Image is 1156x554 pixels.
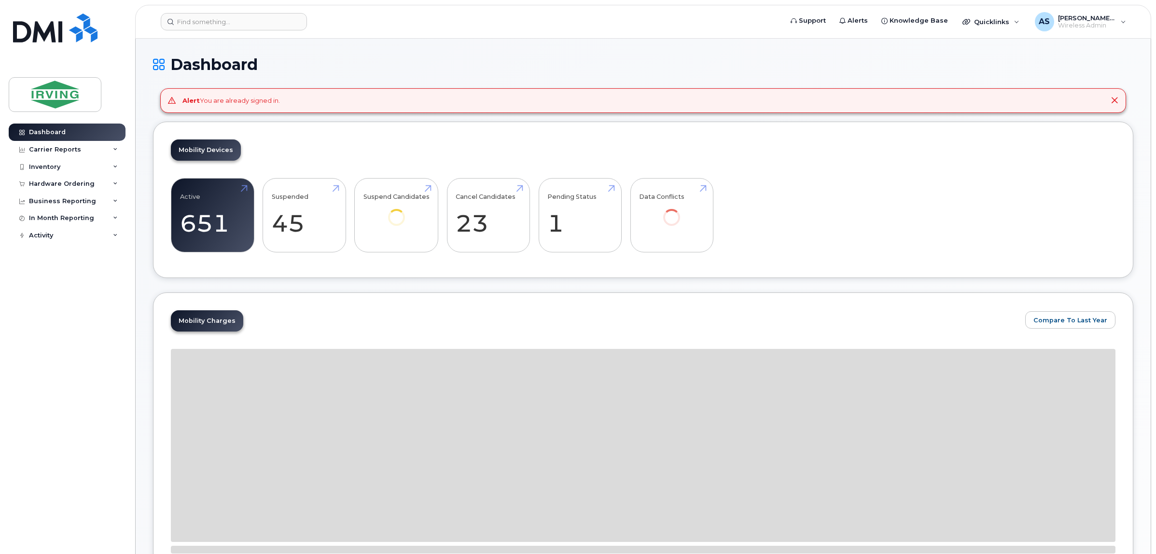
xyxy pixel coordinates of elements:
[182,97,200,104] strong: Alert
[180,183,245,247] a: Active 651
[1033,316,1107,325] span: Compare To Last Year
[639,183,704,239] a: Data Conflicts
[456,183,521,247] a: Cancel Candidates 23
[547,183,613,247] a: Pending Status 1
[1025,311,1115,329] button: Compare To Last Year
[363,183,430,239] a: Suspend Candidates
[153,56,1133,73] h1: Dashboard
[171,310,243,332] a: Mobility Charges
[182,96,280,105] div: You are already signed in.
[272,183,337,247] a: Suspended 45
[171,139,241,161] a: Mobility Devices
